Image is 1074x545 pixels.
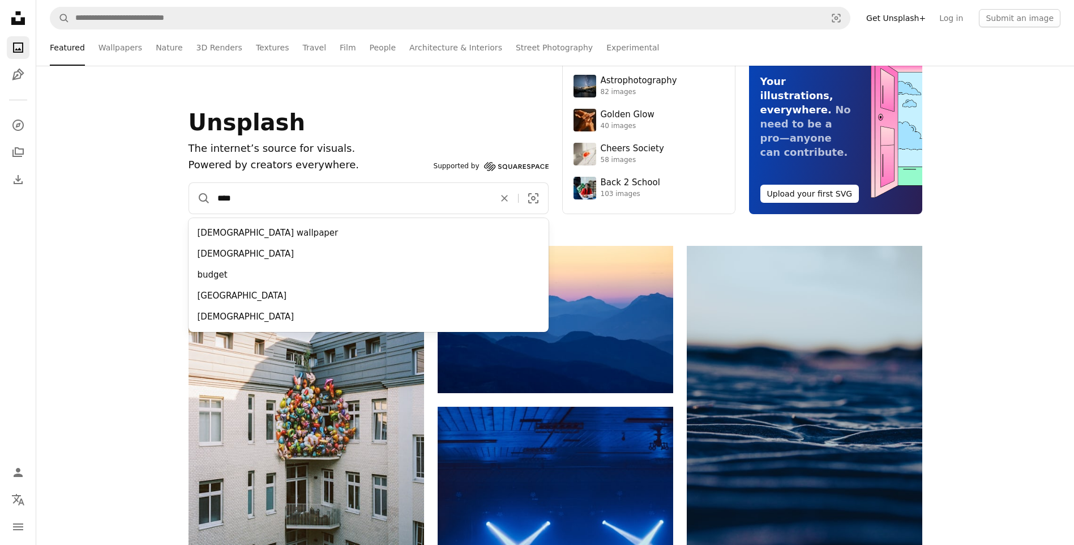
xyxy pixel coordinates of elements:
[823,7,850,29] button: Visual search
[7,36,29,59] a: Photos
[99,29,142,66] a: Wallpapers
[574,75,724,97] a: Astrophotography82 images
[859,9,932,27] a: Get Unsplash+
[189,157,429,173] p: Powered by creators everywhere.
[7,7,29,32] a: Home — Unsplash
[574,75,596,97] img: photo-1538592487700-be96de73306f
[760,104,851,158] span: No need to be a pro—anyone can contribute.
[50,7,70,29] button: Search Unsplash
[340,29,356,66] a: Film
[601,75,677,87] div: Astrophotography
[189,244,549,265] div: [DEMOGRAPHIC_DATA]
[156,29,182,66] a: Nature
[7,516,29,538] button: Menu
[7,461,29,484] a: Log in / Sign up
[932,9,970,27] a: Log in
[302,29,326,66] a: Travel
[601,109,654,121] div: Golden Glow
[189,223,549,244] div: [DEMOGRAPHIC_DATA] wallpaper
[7,141,29,164] a: Collections
[516,29,593,66] a: Street Photography
[189,182,549,214] form: Find visuals sitewide
[574,143,596,165] img: photo-1610218588353-03e3130b0e2d
[434,160,549,173] a: Supported by
[574,109,596,131] img: premium_photo-1754759085924-d6c35cb5b7a4
[7,488,29,511] button: Language
[189,306,549,327] div: [DEMOGRAPHIC_DATA]
[601,88,677,97] div: 82 images
[574,177,724,199] a: Back 2 School103 images
[491,183,518,214] button: Clear
[601,122,654,131] div: 40 images
[189,286,549,306] div: [GEOGRAPHIC_DATA]
[256,29,289,66] a: Textures
[574,109,724,131] a: Golden Glow40 images
[601,190,660,199] div: 103 images
[760,185,859,203] button: Upload your first SVG
[189,265,549,286] div: budget
[189,140,429,157] h1: The internet’s source for visuals.
[519,183,548,214] button: Visual search
[189,109,305,135] span: Unsplash
[979,9,1060,27] button: Submit an image
[438,314,673,324] a: Layered blue mountains under a pastel sky
[601,156,664,165] div: 58 images
[574,143,724,165] a: Cheers Society58 images
[606,29,659,66] a: Experimental
[409,29,502,66] a: Architecture & Interiors
[601,177,660,189] div: Back 2 School
[189,183,211,214] button: Search Unsplash
[687,418,922,428] a: Rippled sand dunes under a twilight sky
[601,143,664,155] div: Cheers Society
[196,29,242,66] a: 3D Renders
[760,75,833,116] span: Your illustrations, everywhere.
[7,114,29,137] a: Explore
[370,29,396,66] a: People
[574,177,596,199] img: premium_photo-1683135218355-6d72011bf303
[7,63,29,86] a: Illustrations
[7,168,29,191] a: Download History
[189,399,424,410] a: A large cluster of colorful balloons on a building facade.
[438,246,673,393] img: Layered blue mountains under a pastel sky
[50,7,850,29] form: Find visuals sitewide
